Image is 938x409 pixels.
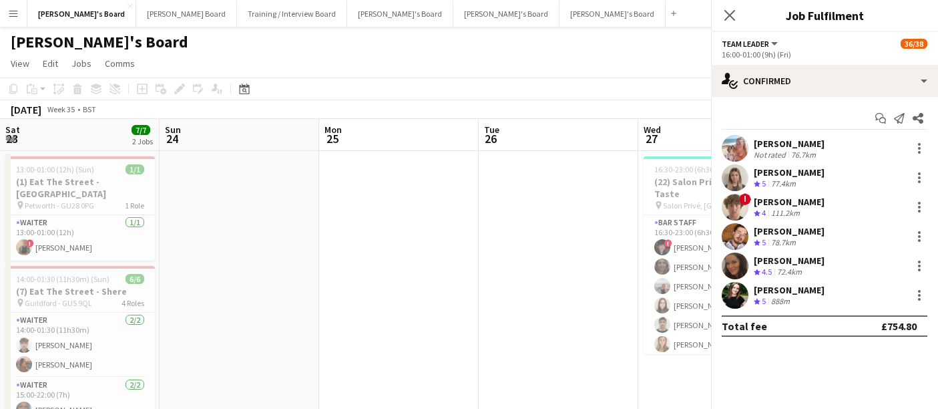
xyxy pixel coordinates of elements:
h1: [PERSON_NAME]'s Board [11,32,188,52]
button: [PERSON_NAME]'s Board [27,1,136,27]
div: £754.80 [881,319,917,333]
a: Edit [37,55,63,72]
div: 16:00-01:00 (9h) (Fri) [722,49,927,59]
span: 13:00-01:00 (12h) (Sun) [16,164,94,174]
div: 888m [768,296,792,307]
app-job-card: 16:30-23:00 (6h30m)23/25(22) Salon Privé - Absolute Taste Salon Privé, [GEOGRAPHIC_DATA]3 RolesBA... [644,156,793,354]
h3: (7) Eat The Street - Shere [5,285,155,297]
span: Jobs [71,57,91,70]
div: 77.4km [768,178,798,190]
span: Wed [644,124,661,136]
span: 16:30-23:00 (6h30m) [654,164,724,174]
span: 4 Roles [122,298,144,308]
h3: (1) Eat The Street - [GEOGRAPHIC_DATA] [5,176,155,200]
button: Training / Interview Board [237,1,347,27]
span: Week 35 [44,104,77,114]
span: 7/7 [132,125,150,135]
button: [PERSON_NAME]'s Board [347,1,453,27]
span: Petworth - GU28 0PG [25,200,94,211]
span: 25 [322,131,342,146]
span: ! [26,239,34,247]
span: 36/38 [901,39,927,49]
div: 2 Jobs [132,136,153,146]
div: [PERSON_NAME] [754,255,825,267]
a: View [5,55,35,72]
button: [PERSON_NAME] Board [136,1,237,27]
span: 24 [163,131,181,146]
button: [PERSON_NAME]'s Board [453,1,559,27]
app-card-role: Waiter1/113:00-01:00 (12h)![PERSON_NAME] [5,215,155,261]
span: 4 [762,208,766,218]
span: 26 [482,131,499,146]
div: [DATE] [11,103,41,116]
span: ! [739,193,751,205]
span: 1/1 [126,164,144,174]
div: Total fee [722,319,767,333]
span: Edit [43,57,58,70]
span: 27 [642,131,661,146]
span: Guildford - GU5 9QL [25,298,92,308]
span: Tue [484,124,499,136]
div: [PERSON_NAME] [754,284,825,296]
span: 4.5 [762,267,772,277]
span: Comms [105,57,135,70]
span: 6/6 [126,274,144,284]
span: View [11,57,29,70]
a: Jobs [66,55,97,72]
a: Comms [99,55,140,72]
app-card-role: BAR STAFF4A7/816:30-23:00 (6h30m)![PERSON_NAME][PERSON_NAME][PERSON_NAME][PERSON_NAME][PERSON_NAM... [644,215,793,396]
div: 78.7km [768,237,798,249]
span: 1 Role [125,200,144,211]
span: 5 [762,178,766,188]
div: [PERSON_NAME] [754,196,825,208]
div: Confirmed [711,65,938,97]
span: 14:00-01:30 (11h30m) (Sun) [16,274,109,284]
span: ! [664,239,672,247]
h3: (22) Salon Privé - Absolute Taste [644,176,793,200]
div: [PERSON_NAME] [754,225,825,237]
div: 72.4km [774,267,804,278]
span: 5 [762,296,766,306]
span: Mon [324,124,342,136]
div: [PERSON_NAME] [754,138,825,150]
button: TEAM LEADER [722,39,780,49]
div: Not rated [754,150,788,160]
div: BST [83,104,96,114]
app-job-card: 13:00-01:00 (12h) (Sun)1/1(1) Eat The Street - [GEOGRAPHIC_DATA] Petworth - GU28 0PG1 RoleWaiter1... [5,156,155,261]
h3: Job Fulfilment [711,7,938,24]
span: Salon Privé, [GEOGRAPHIC_DATA] [663,200,760,211]
span: 5 [762,237,766,247]
span: Sat [5,124,20,136]
div: 76.7km [788,150,818,160]
span: 23 [3,131,20,146]
div: [PERSON_NAME] [754,166,825,178]
app-card-role: Waiter2/214:00-01:30 (11h30m)[PERSON_NAME][PERSON_NAME] [5,313,155,378]
span: Sun [165,124,181,136]
button: [PERSON_NAME]'s Board [559,1,666,27]
span: TEAM LEADER [722,39,769,49]
div: 111.2km [768,208,802,219]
